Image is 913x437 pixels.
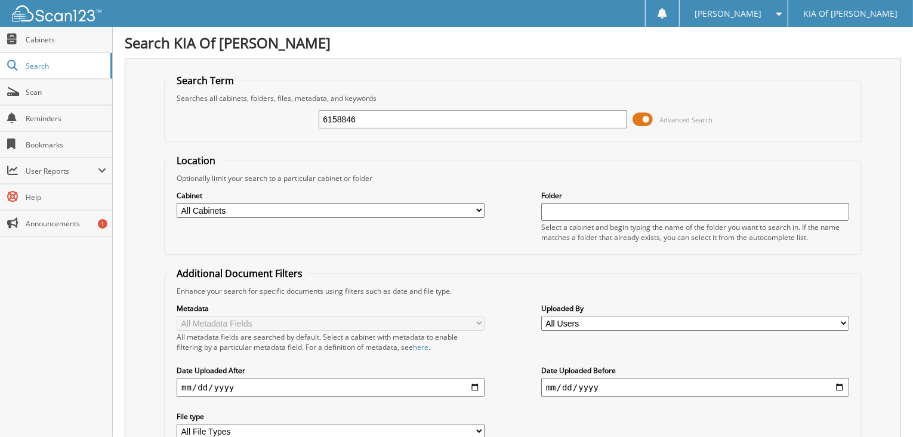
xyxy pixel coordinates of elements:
[177,411,485,421] label: File type
[177,365,485,376] label: Date Uploaded After
[12,5,101,21] img: scan123-logo-white.svg
[171,74,240,87] legend: Search Term
[177,332,485,352] div: All metadata fields are searched by default. Select a cabinet with metadata to enable filtering b...
[125,33,901,53] h1: Search KIA Of [PERSON_NAME]
[541,222,849,242] div: Select a cabinet and begin typing the name of the folder you want to search in. If the name match...
[413,342,428,352] a: here
[26,140,106,150] span: Bookmarks
[26,61,104,71] span: Search
[26,87,106,97] span: Scan
[171,93,855,103] div: Searches all cabinets, folders, files, metadata, and keywords
[853,380,913,437] iframe: Chat Widget
[98,219,107,229] div: 1
[541,365,849,376] label: Date Uploaded Before
[177,190,485,201] label: Cabinet
[171,173,855,183] div: Optionally limit your search to a particular cabinet or folder
[26,192,106,202] span: Help
[26,113,106,124] span: Reminders
[804,10,898,17] span: KIA Of [PERSON_NAME]
[26,166,98,176] span: User Reports
[177,378,485,397] input: start
[660,115,713,124] span: Advanced Search
[26,35,106,45] span: Cabinets
[541,303,849,313] label: Uploaded By
[695,10,761,17] span: [PERSON_NAME]
[541,378,849,397] input: end
[171,286,855,296] div: Enhance your search for specific documents using filters such as date and file type.
[171,267,309,280] legend: Additional Document Filters
[171,154,221,167] legend: Location
[177,303,485,313] label: Metadata
[26,219,106,229] span: Announcements
[541,190,849,201] label: Folder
